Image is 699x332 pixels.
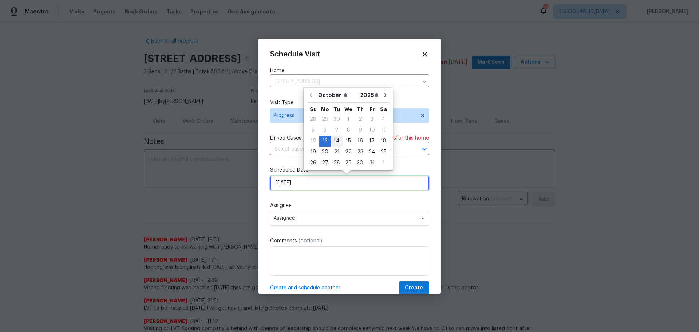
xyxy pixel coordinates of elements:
[331,147,343,157] div: 21
[354,125,366,135] div: 9
[370,107,375,112] abbr: Friday
[331,125,343,135] div: 7
[354,157,366,168] div: Thu Oct 30 2025
[307,125,319,135] div: 5
[331,136,343,146] div: 14
[419,144,430,154] button: Open
[366,157,378,168] div: Fri Oct 31 2025
[270,167,429,174] label: Scheduled Date
[343,125,354,136] div: Wed Oct 08 2025
[319,136,331,146] div: 13
[378,114,389,125] div: Sat Oct 04 2025
[366,125,378,136] div: Fri Oct 10 2025
[354,136,366,146] div: 16
[366,136,378,147] div: Fri Oct 17 2025
[378,125,389,136] div: Sat Oct 11 2025
[331,114,343,125] div: Tue Sep 30 2025
[354,114,366,124] div: 2
[319,114,331,125] div: Mon Sep 29 2025
[343,157,354,168] div: Wed Oct 29 2025
[343,147,354,157] div: 22
[307,147,319,157] div: Sun Oct 19 2025
[366,158,378,168] div: 31
[307,125,319,136] div: Sun Oct 05 2025
[331,157,343,168] div: Tue Oct 28 2025
[378,136,389,147] div: Sat Oct 18 2025
[319,125,331,135] div: 6
[343,136,354,146] div: 15
[378,136,389,146] div: 18
[273,112,415,119] span: Progress
[399,281,429,295] button: Create
[344,107,352,112] abbr: Wednesday
[310,107,317,112] abbr: Sunday
[380,88,391,102] button: Go to next month
[307,157,319,168] div: Sun Oct 26 2025
[366,136,378,146] div: 17
[307,114,319,124] div: 28
[405,284,423,293] span: Create
[331,158,343,168] div: 28
[354,147,366,157] div: Thu Oct 23 2025
[270,284,340,292] span: Create and schedule another
[307,147,319,157] div: 19
[270,76,418,87] input: Enter in an address
[331,136,343,147] div: Tue Oct 14 2025
[421,50,429,58] span: Close
[366,114,378,125] div: Fri Oct 03 2025
[343,114,354,124] div: 1
[354,114,366,125] div: Thu Oct 02 2025
[366,125,378,135] div: 10
[307,114,319,125] div: Sun Sep 28 2025
[358,90,380,101] select: Year
[380,107,387,112] abbr: Saturday
[316,90,358,101] select: Month
[343,136,354,147] div: Wed Oct 15 2025
[366,147,378,157] div: Fri Oct 24 2025
[319,157,331,168] div: Mon Oct 27 2025
[299,238,322,243] span: (optional)
[378,147,389,157] div: Sat Oct 25 2025
[354,147,366,157] div: 23
[273,215,416,221] span: Assignee
[270,67,429,74] label: Home
[354,136,366,147] div: Thu Oct 16 2025
[270,51,320,58] span: Schedule Visit
[319,125,331,136] div: Mon Oct 06 2025
[378,147,389,157] div: 25
[319,136,331,147] div: Mon Oct 13 2025
[354,125,366,136] div: Thu Oct 09 2025
[305,88,316,102] button: Go to previous month
[270,144,408,155] input: Select cases
[333,107,340,112] abbr: Tuesday
[319,158,331,168] div: 27
[270,237,429,245] label: Comments
[307,136,319,146] div: 12
[319,147,331,157] div: Mon Oct 20 2025
[331,125,343,136] div: Tue Oct 07 2025
[270,99,429,106] label: Visit Type
[321,107,329,112] abbr: Monday
[270,202,429,209] label: Assignee
[343,158,354,168] div: 29
[343,114,354,125] div: Wed Oct 01 2025
[331,114,343,124] div: 30
[270,134,301,142] span: Linked Cases
[331,147,343,157] div: Tue Oct 21 2025
[319,114,331,124] div: 29
[378,114,389,124] div: 4
[354,158,366,168] div: 30
[307,158,319,168] div: 26
[366,147,378,157] div: 24
[378,158,389,168] div: 1
[319,147,331,157] div: 20
[357,107,364,112] abbr: Thursday
[378,125,389,135] div: 11
[366,114,378,124] div: 3
[270,176,429,190] input: M/D/YYYY
[307,136,319,147] div: Sun Oct 12 2025
[343,125,354,135] div: 8
[378,157,389,168] div: Sat Nov 01 2025
[343,147,354,157] div: Wed Oct 22 2025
